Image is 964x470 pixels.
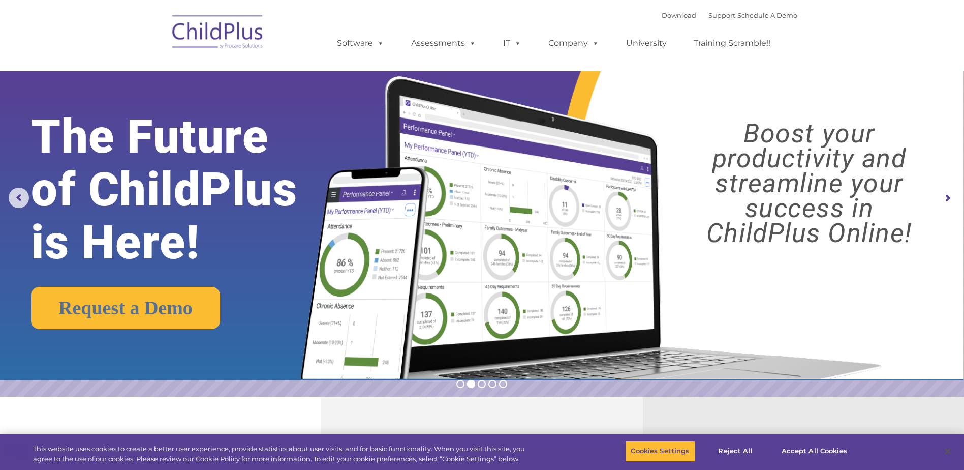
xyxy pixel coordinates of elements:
[538,33,609,53] a: Company
[327,33,394,53] a: Software
[683,33,781,53] a: Training Scramble!!
[33,444,530,464] div: This website uses cookies to create a better user experience, provide statistics about user visit...
[31,287,220,329] a: Request a Demo
[937,440,959,462] button: Close
[666,121,952,246] rs-layer: Boost your productivity and streamline your success in ChildPlus Online!
[662,11,696,19] a: Download
[141,109,184,116] span: Phone number
[704,440,767,462] button: Reject All
[401,33,486,53] a: Assessments
[737,11,797,19] a: Schedule A Demo
[493,33,532,53] a: IT
[167,8,269,59] img: ChildPlus by Procare Solutions
[708,11,735,19] a: Support
[776,440,853,462] button: Accept All Cookies
[662,11,797,19] font: |
[625,440,695,462] button: Cookies Settings
[141,67,172,75] span: Last name
[31,110,339,269] rs-layer: The Future of ChildPlus is Here!
[616,33,677,53] a: University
